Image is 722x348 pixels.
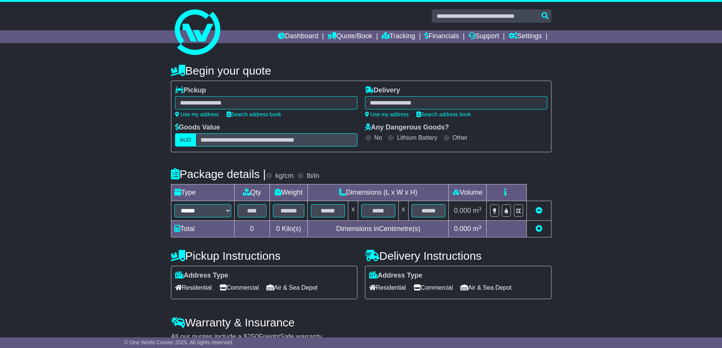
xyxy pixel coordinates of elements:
td: x [398,201,408,221]
a: Use my address [365,111,409,117]
label: Lithium Battery [397,134,437,141]
h4: Warranty & Insurance [171,316,551,329]
label: Goods Value [175,123,220,132]
td: Total [171,221,234,237]
span: 0.000 [454,207,471,214]
span: 250 [247,333,259,340]
a: Tracking [382,30,415,43]
a: Financials [424,30,459,43]
label: No [374,134,382,141]
span: Residential [175,282,212,293]
a: Add new item [536,225,542,233]
sup: 3 [479,206,482,212]
td: Qty [234,184,269,201]
span: Air & Sea Depot [266,282,318,293]
label: Delivery [365,86,400,95]
td: Dimensions (L x W x H) [308,184,449,201]
h4: Package details | [171,168,266,180]
h4: Delivery Instructions [365,250,551,262]
label: kg/cm [275,172,293,180]
label: Any Dangerous Goods? [365,123,449,132]
h4: Pickup Instructions [171,250,357,262]
label: Other [453,134,468,141]
td: Volume [449,184,487,201]
label: Address Type [175,272,229,280]
span: Commercial [413,282,453,293]
label: lb/in [307,172,319,180]
a: Remove this item [536,207,542,214]
td: Kilo(s) [269,221,308,237]
td: Type [171,184,234,201]
a: Support [468,30,499,43]
a: Dashboard [278,30,318,43]
td: Weight [269,184,308,201]
a: Search address book [417,111,471,117]
span: m [473,225,482,233]
label: AUD [175,133,196,147]
div: All our quotes include a $ FreightSafe warranty. [171,333,551,341]
td: 0 [234,221,269,237]
h4: Begin your quote [171,64,551,77]
span: © One World Courier 2025. All rights reserved. [124,339,234,345]
span: Air & Sea Depot [460,282,512,293]
a: Quote/Book [327,30,372,43]
label: Pickup [175,86,206,95]
a: Use my address [175,111,219,117]
td: x [348,201,358,221]
a: Settings [509,30,542,43]
a: Search address book [227,111,281,117]
sup: 3 [479,224,482,230]
td: Dimensions in Centimetre(s) [308,221,449,237]
span: m [473,207,482,214]
label: Address Type [369,272,423,280]
span: Residential [369,282,406,293]
span: Commercial [219,282,259,293]
span: 0.000 [454,225,471,233]
span: 0 [276,225,280,233]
